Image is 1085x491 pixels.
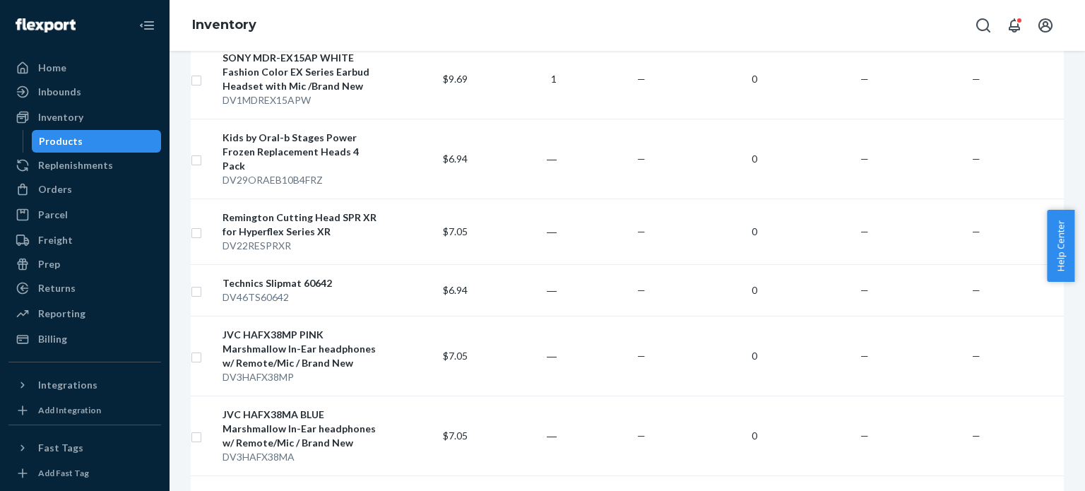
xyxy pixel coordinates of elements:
div: JVC HAFX38MP PINK Marshmallow In-Ear headphones w/ Remote/Mic / Brand New [223,328,379,370]
ol: breadcrumbs [181,5,268,46]
span: — [972,153,980,165]
span: — [860,153,869,165]
span: — [860,284,869,296]
div: Reporting [38,307,85,321]
td: 1 [473,39,562,119]
div: Fast Tags [38,441,83,455]
a: Orders [8,178,161,201]
a: Reporting [8,302,161,325]
a: Freight [8,229,161,252]
div: Parcel [38,208,68,222]
td: 0 [651,39,763,119]
div: Returns [38,281,76,295]
a: Home [8,57,161,79]
div: Freight [38,233,73,247]
span: $7.05 [443,430,468,442]
a: Add Integration [8,402,161,419]
div: Add Integration [38,404,101,416]
div: Inventory [38,110,83,124]
a: Prep [8,253,161,276]
span: — [972,284,980,296]
td: 0 [651,316,763,396]
button: Help Center [1047,210,1074,282]
button: Open account menu [1031,11,1060,40]
span: $7.05 [443,225,468,237]
span: $6.94 [443,284,468,296]
div: Orders [38,182,72,196]
span: — [860,430,869,442]
a: Inventory [192,17,256,32]
div: DV46TS60642 [223,290,379,304]
button: Integrations [8,374,161,396]
div: DV3HAFX38MP [223,370,379,384]
button: Open notifications [1000,11,1028,40]
div: DV29ORAEB10B4FRZ [223,173,379,187]
div: DV1MDREX15APW [223,93,379,107]
a: Billing [8,328,161,350]
div: JVC HAFX38MA BLUE Marshmallow In-Ear headphones w/ Remote/Mic / Brand New [223,408,379,450]
td: ― [473,119,562,199]
td: ― [473,199,562,264]
a: Inventory [8,106,161,129]
div: Kids by Oral-b Stages Power Frozen Replacement Heads 4 Pack [223,131,379,173]
span: — [972,430,980,442]
td: ― [473,264,562,316]
img: Flexport logo [16,18,76,32]
button: Fast Tags [8,437,161,459]
div: Remington Cutting Head SPR XR for Hyperflex Series XR [223,211,379,239]
span: $9.69 [443,73,468,85]
a: Parcel [8,203,161,226]
div: Products [39,134,83,148]
span: — [637,153,646,165]
td: ― [473,316,562,396]
div: Inbounds [38,85,81,99]
span: — [637,73,646,85]
span: — [972,73,980,85]
button: Open Search Box [969,11,997,40]
span: — [860,225,869,237]
td: 0 [651,119,763,199]
div: Add Fast Tag [38,467,89,479]
span: — [860,350,869,362]
div: SONY MDR-EX15AP WHITE Fashion Color EX Series Earbud Headset with Mic /Brand New [223,51,379,93]
a: Add Fast Tag [8,465,161,482]
td: 0 [651,396,763,475]
td: 0 [651,264,763,316]
div: Prep [38,257,60,271]
button: Close Navigation [133,11,161,40]
td: 0 [651,199,763,264]
div: Home [38,61,66,75]
div: DV22RESPRXR [223,239,379,253]
span: — [637,350,646,362]
span: — [637,225,646,237]
a: Inbounds [8,81,161,103]
span: $6.94 [443,153,468,165]
span: $7.05 [443,350,468,362]
a: Returns [8,277,161,300]
div: Technics Slipmat 60642 [223,276,379,290]
a: Products [32,130,162,153]
div: DV3HAFX38MA [223,450,379,464]
div: Integrations [38,378,97,392]
a: Replenishments [8,154,161,177]
span: — [972,225,980,237]
span: — [637,430,646,442]
span: — [972,350,980,362]
span: — [637,284,646,296]
div: Replenishments [38,158,113,172]
div: Billing [38,332,67,346]
td: ― [473,396,562,475]
span: — [860,73,869,85]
